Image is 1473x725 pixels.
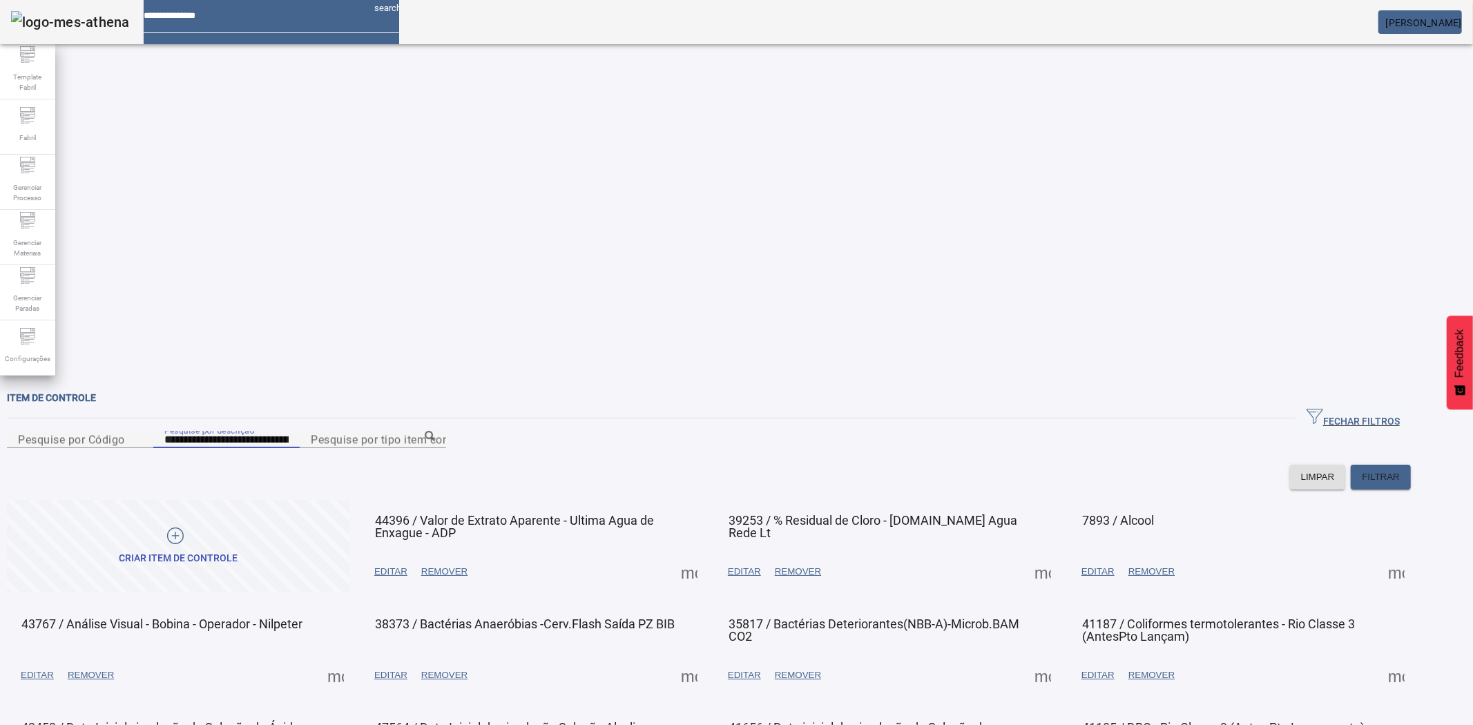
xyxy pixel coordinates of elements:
button: Mais [1384,663,1409,688]
input: Number [311,432,435,448]
button: EDITAR [14,663,61,688]
span: REMOVER [1128,668,1175,682]
button: FILTRAR [1351,465,1411,490]
button: EDITAR [721,559,768,584]
span: Template Fabril [7,68,48,97]
span: LIMPAR [1301,470,1335,484]
button: REMOVER [61,663,121,688]
button: REMOVER [414,663,474,688]
button: EDITAR [367,663,414,688]
div: Criar item de controle [119,552,238,565]
mat-label: Pesquise por Código [18,433,125,446]
span: [PERSON_NAME] [1386,17,1462,28]
span: EDITAR [1081,668,1115,682]
mat-label: Pesquise por tipo item controle [311,433,472,446]
button: LIMPAR [1290,465,1346,490]
button: Mais [1030,559,1055,584]
button: EDITAR [721,663,768,688]
button: Mais [677,559,702,584]
span: 44396 / Valor de Extrato Aparente - Ultima Agua de Enxague - ADP [375,513,654,540]
span: Fabril [15,128,40,147]
button: FECHAR FILTROS [1296,406,1411,431]
span: Item de controle [7,392,96,403]
span: EDITAR [374,668,407,682]
button: EDITAR [1075,663,1121,688]
span: EDITAR [1081,565,1115,579]
span: 35817 / Bactérias Deteriorantes(NBB-A)-Microb.BAM CO2 [729,617,1019,644]
button: Criar item de controle [7,500,350,593]
span: FECHAR FILTROS [1307,408,1400,429]
span: REMOVER [421,565,468,579]
button: REMOVER [1121,663,1182,688]
span: REMOVER [775,565,821,579]
span: Configurações [1,349,55,368]
span: 41187 / Coliformes termotolerantes - Rio Classe 3 (AntesPto Lançam) [1082,617,1355,644]
span: 43767 / Análise Visual - Bobina - Operador - Nilpeter [21,617,302,631]
button: REMOVER [414,559,474,584]
span: EDITAR [728,565,761,579]
span: Feedback [1454,329,1466,378]
span: EDITAR [21,668,54,682]
button: REMOVER [1121,559,1182,584]
span: Gerenciar Processo [7,178,48,207]
button: EDITAR [1075,559,1121,584]
span: 38373 / Bactérias Anaeróbias -Cerv.Flash Saída PZ BIB [375,617,675,631]
span: REMOVER [775,668,821,682]
span: Gerenciar Paradas [7,289,48,318]
span: REMOVER [1128,565,1175,579]
button: Mais [323,663,348,688]
span: REMOVER [421,668,468,682]
button: EDITAR [367,559,414,584]
button: Feedback - Mostrar pesquisa [1447,316,1473,409]
button: Mais [677,663,702,688]
span: EDITAR [728,668,761,682]
button: Mais [1384,559,1409,584]
button: REMOVER [768,663,828,688]
span: FILTRAR [1362,470,1400,484]
button: REMOVER [768,559,828,584]
span: REMOVER [68,668,114,682]
mat-label: Pesquise por descrição [164,425,255,435]
button: Mais [1030,663,1055,688]
span: 7893 / Alcool [1082,513,1154,528]
img: logo-mes-athena [11,11,130,33]
span: Gerenciar Materiais [7,233,48,262]
span: EDITAR [374,565,407,579]
span: 39253 / % Residual de Cloro - [DOMAIN_NAME] Agua Rede Lt [729,513,1017,540]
